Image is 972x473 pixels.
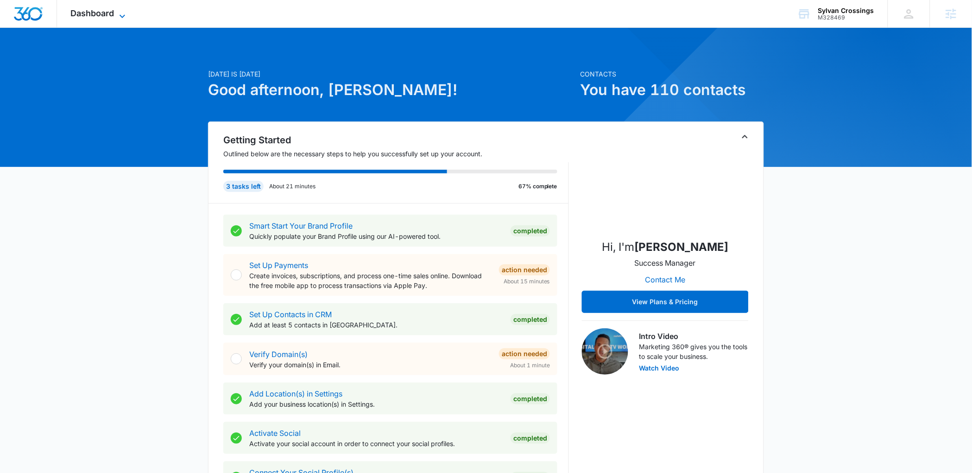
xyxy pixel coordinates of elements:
[818,14,874,21] div: account id
[249,261,308,270] a: Set Up Payments
[619,139,712,231] img: Dustin Bethel
[511,433,550,444] div: Completed
[499,264,550,275] div: Action Needed
[581,79,764,101] h1: You have 110 contacts
[71,8,114,18] span: Dashboard
[510,361,550,370] span: About 1 minute
[249,439,503,448] p: Activate your social account in order to connect your social profiles.
[602,239,729,256] p: Hi, I'm
[249,350,308,359] a: Verify Domain(s)
[249,320,503,330] p: Add at least 5 contacts in [GEOGRAPHIC_DATA].
[639,365,680,371] button: Watch Video
[249,399,503,409] p: Add your business location(s) in Settings.
[582,291,749,313] button: View Plans & Pricing
[249,360,492,370] p: Verify your domain(s) in Email.
[739,131,751,142] button: Toggle Collapse
[249,310,332,319] a: Set Up Contacts in CRM
[581,69,764,79] p: Contacts
[269,182,316,191] p: About 21 minutes
[208,79,575,101] h1: Good afternoon, [PERSON_NAME]!
[249,428,301,438] a: Activate Social
[499,348,550,359] div: Action Needed
[636,268,695,291] button: Contact Me
[249,221,353,230] a: Smart Start Your Brand Profile
[582,328,628,375] img: Intro Video
[223,149,569,159] p: Outlined below are the necessary steps to help you successfully set up your account.
[249,231,503,241] p: Quickly populate your Brand Profile using our AI-powered tool.
[511,225,550,236] div: Completed
[639,342,749,361] p: Marketing 360® gives you the tools to scale your business.
[818,7,874,14] div: account name
[518,182,557,191] p: 67% complete
[635,240,729,254] strong: [PERSON_NAME]
[223,133,569,147] h2: Getting Started
[249,389,342,398] a: Add Location(s) in Settings
[504,277,550,286] span: About 15 minutes
[249,271,492,290] p: Create invoices, subscriptions, and process one-time sales online. Download the free mobile app t...
[208,69,575,79] p: [DATE] is [DATE]
[639,331,749,342] h3: Intro Video
[511,393,550,404] div: Completed
[635,257,696,268] p: Success Manager
[223,181,264,192] div: 3 tasks left
[511,314,550,325] div: Completed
